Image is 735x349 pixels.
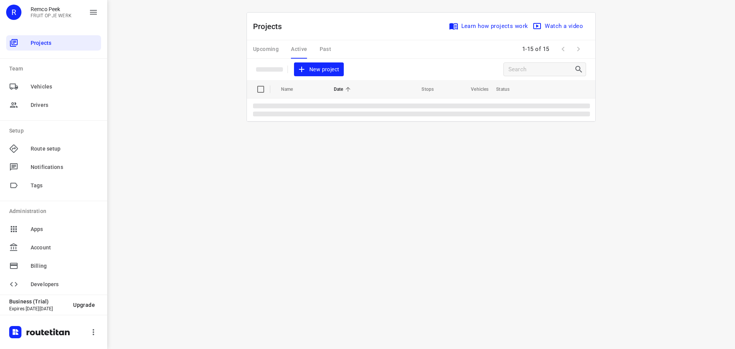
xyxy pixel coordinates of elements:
div: Drivers [6,97,101,113]
span: Developers [31,280,98,288]
span: Stops [412,85,434,94]
div: Tags [6,178,101,193]
p: Team [9,65,101,73]
button: New project [294,62,344,77]
div: Search [574,65,586,74]
input: Search projects [508,64,574,75]
span: Billing [31,262,98,270]
p: Remco Peek [31,6,72,12]
div: Notifications [6,159,101,175]
div: Billing [6,258,101,274]
span: Apps [31,225,98,233]
span: Date [334,85,353,94]
span: Name [281,85,303,94]
span: Upgrade [73,302,95,308]
span: Previous Page [555,41,571,57]
span: Account [31,244,98,252]
div: Apps [6,221,101,237]
div: Route setup [6,141,101,156]
span: Status [496,85,519,94]
span: Notifications [31,163,98,171]
p: Setup [9,127,101,135]
span: Projects [31,39,98,47]
span: Vehicles [461,85,488,94]
span: Drivers [31,101,98,109]
p: Administration [9,207,101,215]
p: Projects [253,21,288,32]
p: Expires [DATE][DATE] [9,306,67,311]
div: R [6,5,21,20]
div: Account [6,240,101,255]
span: Next Page [571,41,586,57]
span: Vehicles [31,83,98,91]
p: Business (Trial) [9,298,67,305]
div: Vehicles [6,79,101,94]
span: 1-15 of 15 [519,41,552,57]
div: Developers [6,277,101,292]
p: FRUIT OP JE WERK [31,13,72,18]
span: New project [299,65,339,74]
span: Tags [31,182,98,190]
div: Projects [6,35,101,51]
button: Upgrade [67,298,101,312]
span: Route setup [31,145,98,153]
